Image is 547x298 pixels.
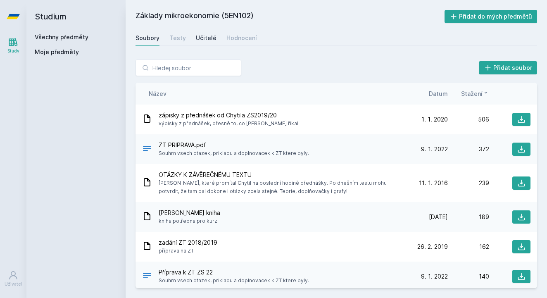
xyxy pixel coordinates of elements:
[159,268,309,277] span: Příprava k ZT ZS 22
[461,89,489,98] button: Stažení
[421,115,448,124] span: 1. 1. 2020
[169,34,186,42] div: Testy
[448,115,489,124] div: 506
[196,34,216,42] div: Učitelé
[169,30,186,46] a: Testy
[159,277,309,285] span: Souhrn vsech otazek, prikladu a doplnovacek k ZT ktere byly.
[226,34,257,42] div: Hodnocení
[35,48,79,56] span: Moje předměty
[448,179,489,187] div: 239
[448,243,489,251] div: 162
[35,33,88,41] a: Všechny předměty
[159,247,217,255] span: příprava na ZT
[448,145,489,153] div: 372
[479,61,537,74] button: Přidat soubor
[196,30,216,46] a: Učitelé
[421,272,448,281] span: 9. 1. 2022
[2,266,25,291] a: Uživatel
[159,171,403,179] span: OTÁZKY K ZÁVĚREČNÉMU TEXTU
[159,238,217,247] span: zadání ZT 2018/2019
[159,179,403,195] span: [PERSON_NAME], které promítal Chytil na poslední hodině přednášky. Po dnešním testu mohu potvrdit...
[149,89,166,98] button: Název
[7,48,19,54] div: Study
[226,30,257,46] a: Hodnocení
[429,213,448,221] span: [DATE]
[5,281,22,287] div: Uživatel
[159,209,220,217] span: [PERSON_NAME] kniha
[159,149,309,157] span: Souhrn vsech otazek, prikladu a doplnovacek k ZT ktere byly.
[136,60,241,76] input: Hledej soubor
[159,141,309,149] span: ZT PRIPRAVA.pdf
[448,272,489,281] div: 140
[2,33,25,58] a: Study
[142,271,152,283] div: .PDF
[159,111,298,119] span: zápisky z přednášek od Chytila ZS2019/20
[421,145,448,153] span: 9. 1. 2022
[417,243,448,251] span: 26. 2. 2019
[159,119,298,128] span: výpisky z přednášek, přesně to, co [PERSON_NAME] říkal
[419,179,448,187] span: 11. 1. 2016
[448,213,489,221] div: 189
[142,143,152,155] div: PDF
[461,89,483,98] span: Stažení
[159,217,220,225] span: kniha potřebna pro kurz
[136,10,445,23] h2: Základy mikroekonomie (5EN102)
[429,89,448,98] button: Datum
[136,34,159,42] div: Soubory
[445,10,537,23] button: Přidat do mých předmětů
[136,30,159,46] a: Soubory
